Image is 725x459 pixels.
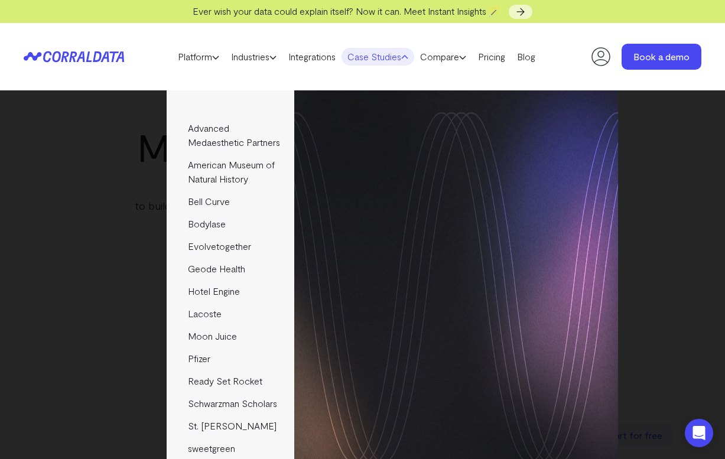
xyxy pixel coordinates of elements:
[172,48,225,66] a: Platform
[282,48,342,66] a: Integrations
[167,370,294,392] a: Ready Set Rocket
[167,415,294,437] a: St. [PERSON_NAME]
[167,117,294,154] a: Advanced Medaesthetic Partners
[167,347,294,370] a: Pfizer
[167,302,294,325] a: Lacoste
[167,280,294,302] a: Hotel Engine
[167,325,294,347] a: Moon Juice
[414,48,472,66] a: Compare
[167,190,294,213] a: Bell Curve
[167,154,294,190] a: American Museum of Natural History
[472,48,511,66] a: Pricing
[622,44,701,70] a: Book a demo
[167,392,294,415] a: Schwarzman Scholars
[225,48,282,66] a: Industries
[342,48,414,66] a: Case Studies
[167,235,294,258] a: Evolvetogether
[167,213,294,235] a: Bodylase
[685,419,713,447] div: Open Intercom Messenger
[193,5,500,17] span: Ever wish your data could explain itself? Now it can. Meet Instant Insights 🪄
[511,48,541,66] a: Blog
[167,258,294,280] a: Geode Health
